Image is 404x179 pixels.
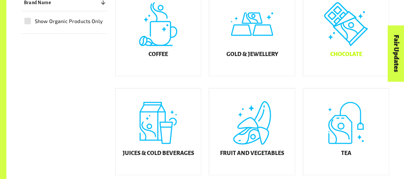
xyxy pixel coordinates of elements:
a: Fruit and Vegetables [209,88,295,175]
a: Tea [303,88,389,175]
h5: Juices & Cold Beverages [122,150,194,157]
a: Juices & Cold Beverages [115,88,202,175]
span: Show Organic Products Only [35,17,103,25]
h5: Gold & Jewellery [226,51,278,58]
h5: Tea [341,150,351,157]
h5: Coffee [149,51,168,58]
h5: Chocolate [330,51,362,58]
h5: Fruit and Vegetables [220,150,284,157]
